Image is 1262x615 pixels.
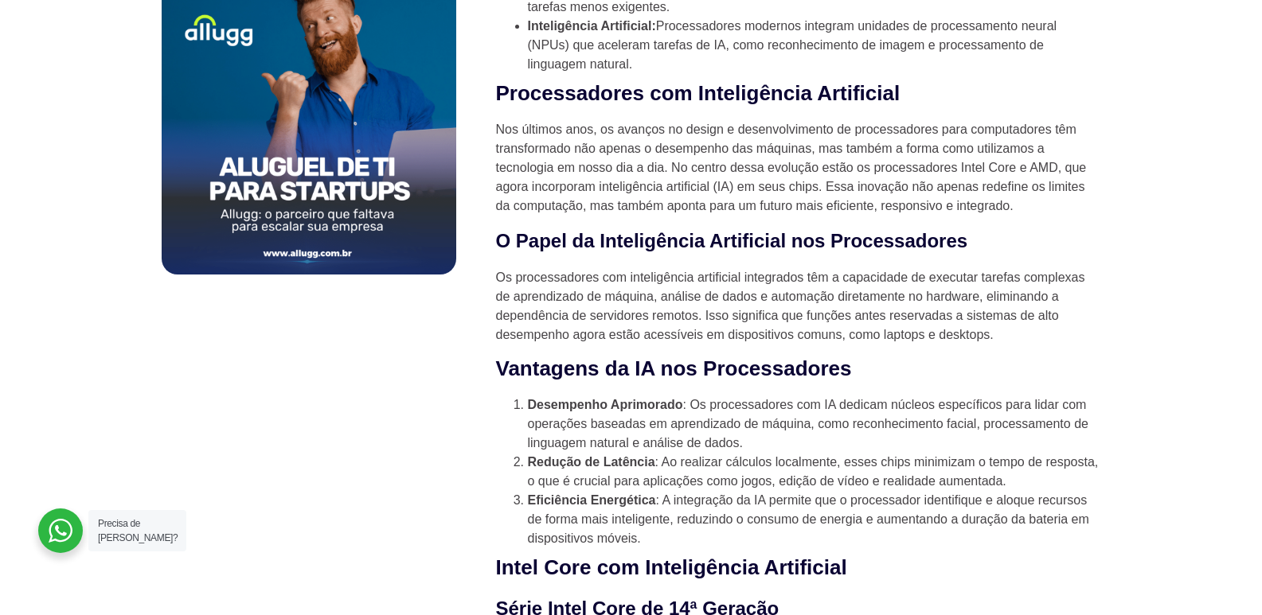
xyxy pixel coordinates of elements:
[528,453,1101,491] li: : Ao realizar cálculos localmente, esses chips minimizam o tempo de resposta, o que é crucial par...
[528,493,656,507] strong: Eficiência Energética
[528,398,683,411] strong: Desempenho Aprimorado
[1182,539,1262,615] iframe: Chat Widget
[98,518,178,543] span: Precisa de [PERSON_NAME]?
[528,17,1101,74] li: Processadores modernos integram unidades de processamento neural (NPUs) que aceleram tarefas de I...
[496,268,1101,344] p: Os processadores com inteligência artificial integrados têm a capacidade de executar tarefas comp...
[496,356,852,380] strong: Vantagens da IA nos Processadores
[496,230,968,251] strong: O Papel da Inteligência Artificial nos Processadores
[496,81,901,105] strong: Processadores com Inteligência Artificial
[528,455,655,469] strong: Redução de Latência
[496,555,847,579] strong: Intel Core com Inteligência Artificial
[528,395,1101,453] li: : Os processadores com IA dedicam núcleos específicos para lidar com operações baseadas em aprend...
[528,19,656,33] strong: Inteligência Artificial:
[528,491,1101,548] li: : A integração da IA permite que o processador identifique e aloque recursos de forma mais inteli...
[496,120,1101,216] p: Nos últimos anos, os avanços no design e desenvolvimento de processadores para computadores têm t...
[1182,539,1262,615] div: Widget de chat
